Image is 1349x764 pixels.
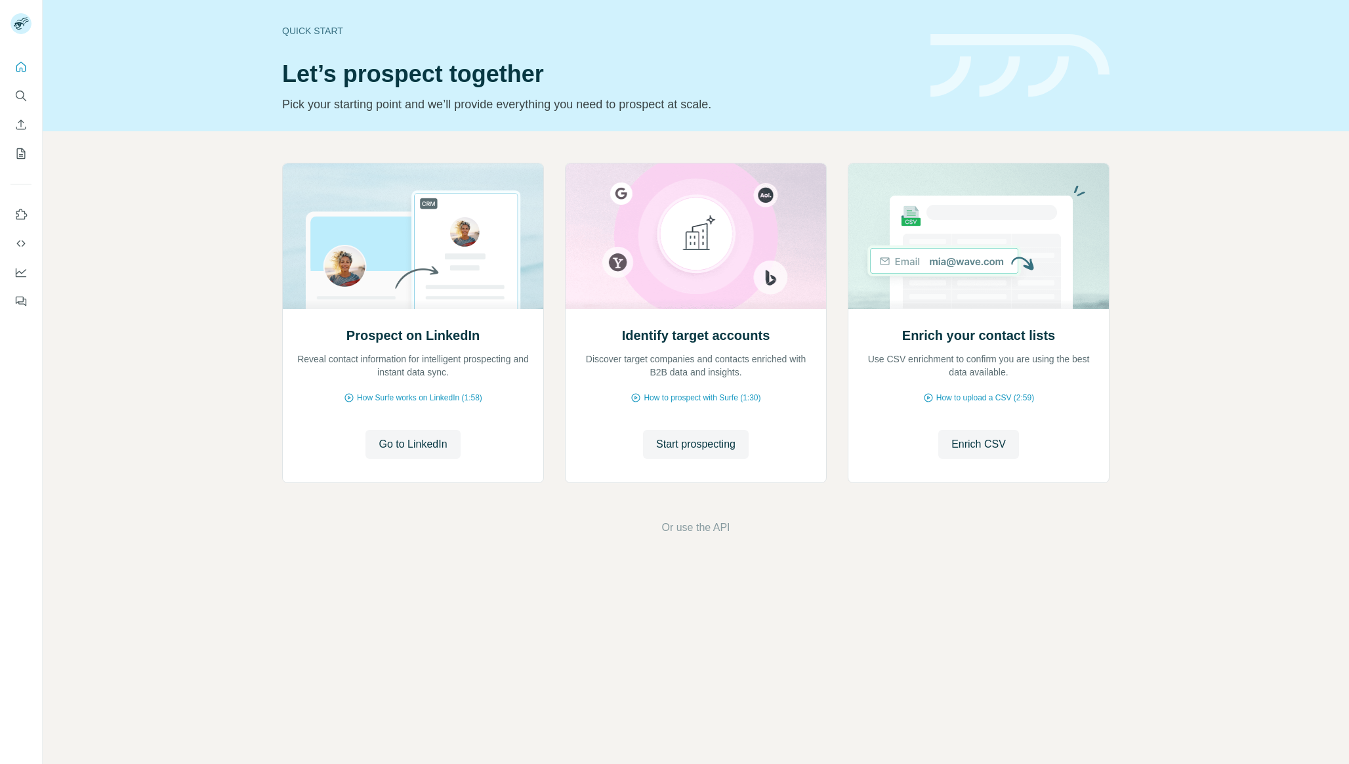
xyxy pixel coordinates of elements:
button: Or use the API [661,520,730,536]
button: Start prospecting [643,430,749,459]
p: Reveal contact information for intelligent prospecting and instant data sync. [296,352,530,379]
button: Go to LinkedIn [365,430,460,459]
p: Discover target companies and contacts enriched with B2B data and insights. [579,352,813,379]
img: Identify target accounts [565,163,827,309]
h2: Identify target accounts [622,326,770,345]
p: Use CSV enrichment to confirm you are using the best data available. [861,352,1096,379]
span: Start prospecting [656,436,736,452]
button: Dashboard [10,261,31,284]
span: How to upload a CSV (2:59) [936,392,1034,404]
button: Feedback [10,289,31,313]
span: Go to LinkedIn [379,436,447,452]
button: Use Surfe API [10,232,31,255]
span: How Surfe works on LinkedIn (1:58) [357,392,482,404]
span: Enrich CSV [951,436,1006,452]
button: Enrich CSV [938,430,1019,459]
img: Enrich your contact lists [848,163,1110,309]
div: Quick start [282,24,915,37]
p: Pick your starting point and we’ll provide everything you need to prospect at scale. [282,95,915,114]
img: Prospect on LinkedIn [282,163,544,309]
button: Quick start [10,55,31,79]
img: banner [930,34,1110,98]
h1: Let’s prospect together [282,61,915,87]
button: My lists [10,142,31,165]
h2: Enrich your contact lists [902,326,1055,345]
button: Use Surfe on LinkedIn [10,203,31,226]
button: Search [10,84,31,108]
h2: Prospect on LinkedIn [346,326,480,345]
span: How to prospect with Surfe (1:30) [644,392,760,404]
button: Enrich CSV [10,113,31,137]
